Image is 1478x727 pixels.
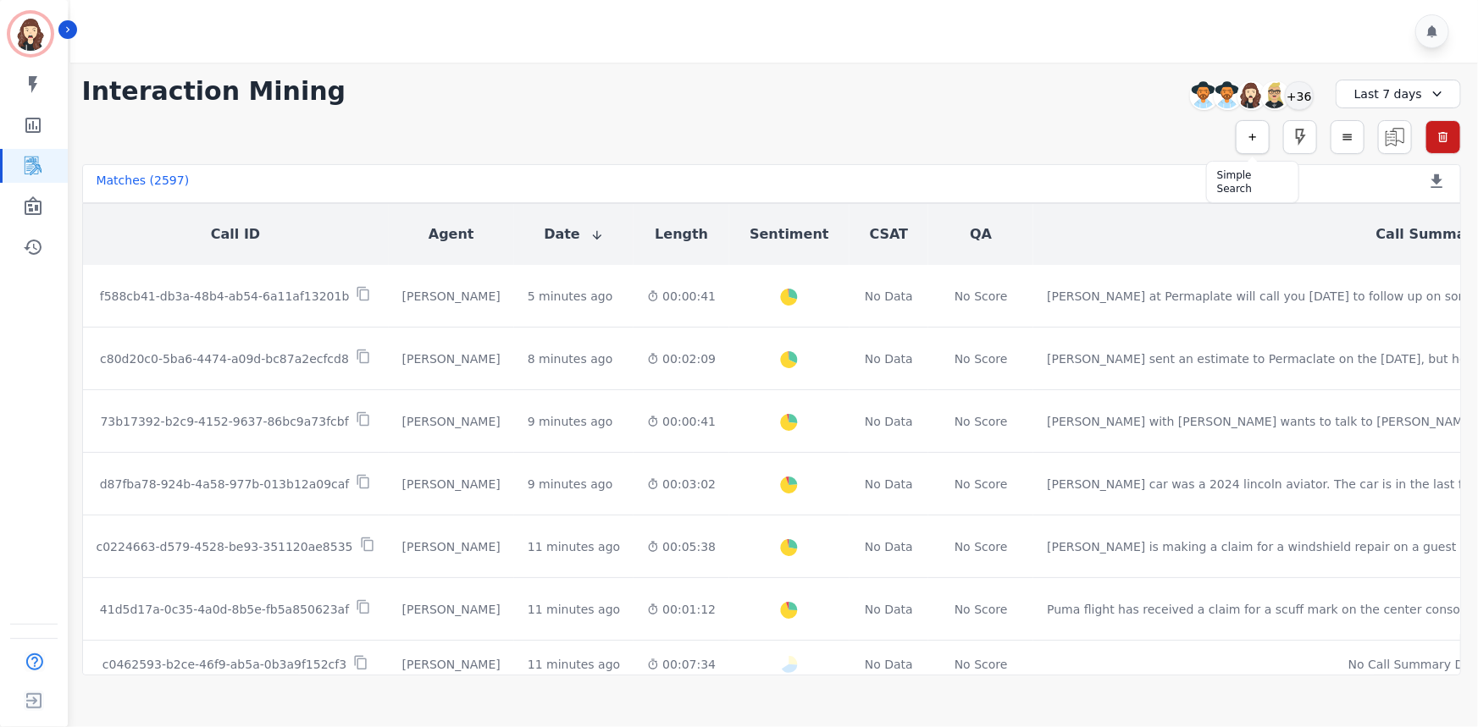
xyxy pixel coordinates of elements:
[955,476,1008,493] div: No Score
[528,538,620,555] div: 11 minutes ago
[870,224,909,245] button: CSAT
[750,224,828,245] button: Sentiment
[647,601,716,618] div: 00:01:12
[402,538,501,555] div: [PERSON_NAME]
[211,224,260,245] button: Call ID
[955,288,1008,305] div: No Score
[955,538,1008,555] div: No Score
[528,413,613,430] div: 9 minutes ago
[970,224,992,245] button: QA
[544,224,604,245] button: Date
[82,76,346,107] h1: Interaction Mining
[647,476,716,493] div: 00:03:02
[402,288,501,305] div: [PERSON_NAME]
[647,350,716,367] div: 00:02:09
[528,476,613,493] div: 9 minutes ago
[955,413,1008,430] div: No Score
[97,172,190,196] div: Matches ( 2597 )
[863,538,916,555] div: No Data
[528,601,620,618] div: 11 minutes ago
[863,288,916,305] div: No Data
[100,476,350,493] p: d87fba78-924b-4a58-977b-013b12a09caf
[955,601,1008,618] div: No Score
[100,288,350,305] p: f588cb41-db3a-48b4-ab54-6a11af13201b
[863,476,916,493] div: No Data
[863,413,916,430] div: No Data
[100,350,349,367] p: c80d20c0-5ba6-4474-a09d-bc87a2ecfcd8
[100,601,349,618] p: 41d5d17a-0c35-4a0d-8b5e-fb5a850623af
[863,350,916,367] div: No Data
[97,538,353,555] p: c0224663-d579-4528-be93-351120ae8535
[647,538,716,555] div: 00:05:38
[402,350,501,367] div: [PERSON_NAME]
[647,288,716,305] div: 00:00:41
[528,656,620,673] div: 11 minutes ago
[1217,168,1288,196] div: Simple Search
[528,350,613,367] div: 8 minutes ago
[528,288,613,305] div: 5 minutes ago
[429,224,474,245] button: Agent
[402,413,501,430] div: [PERSON_NAME]
[1285,81,1314,110] div: +36
[647,656,716,673] div: 00:07:34
[863,656,916,673] div: No Data
[102,656,346,673] p: c0462593-b2ce-46f9-ab5a-0b3a9f152cf3
[402,601,501,618] div: [PERSON_NAME]
[647,413,716,430] div: 00:00:41
[955,656,1008,673] div: No Score
[863,601,916,618] div: No Data
[100,413,348,430] p: 73b17392-b2c9-4152-9637-86bc9a73fcbf
[1336,80,1461,108] div: Last 7 days
[655,224,708,245] button: Length
[10,14,51,54] img: Bordered avatar
[402,476,501,493] div: [PERSON_NAME]
[402,656,501,673] div: [PERSON_NAME]
[955,350,1008,367] div: No Score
